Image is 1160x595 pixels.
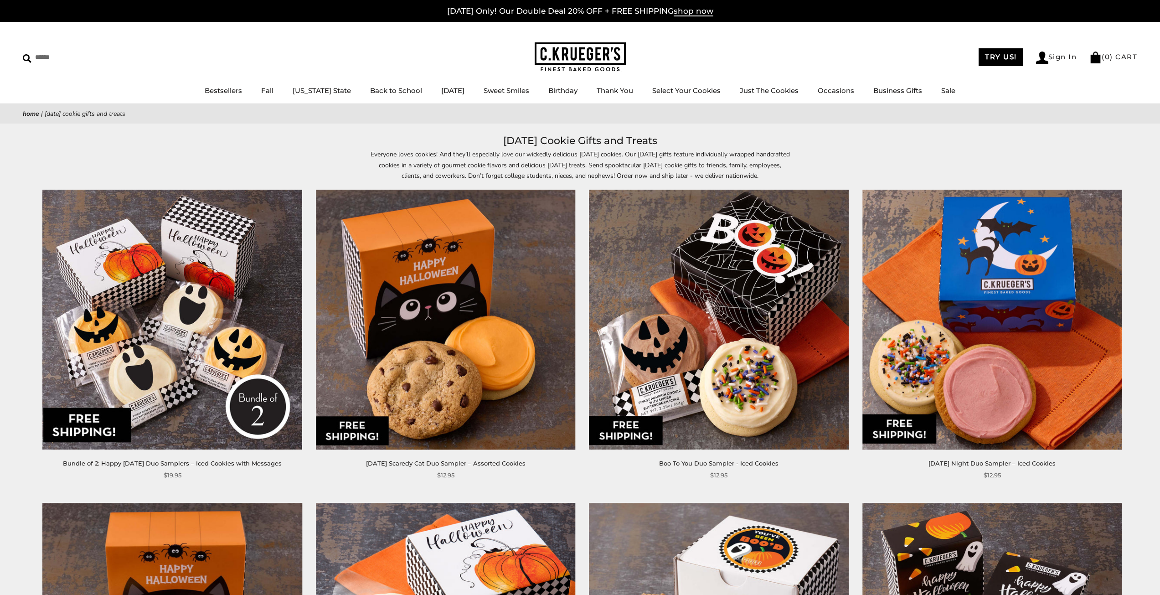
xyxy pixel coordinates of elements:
[979,48,1023,66] a: TRY US!
[597,86,633,95] a: Thank You
[1089,52,1137,61] a: (0) CART
[316,190,575,450] img: Halloween Scaredy Cat Duo Sampler – Assorted Cookies
[659,460,778,467] a: Boo To You Duo Sampler - Iced Cookies
[366,460,526,467] a: [DATE] Scaredy Cat Duo Sampler – Assorted Cookies
[293,86,351,95] a: [US_STATE] State
[710,471,727,480] span: $12.95
[862,190,1122,450] img: Halloween Night Duo Sampler – Iced Cookies
[740,86,799,95] a: Just The Cookies
[674,6,713,16] span: shop now
[447,6,713,16] a: [DATE] Only! Our Double Deal 20% OFF + FREE SHIPPINGshop now
[43,190,302,450] img: Bundle of 2: Happy Halloween Duo Samplers – Iced Cookies with Messages
[23,109,39,118] a: Home
[1036,52,1048,64] img: Account
[371,149,790,181] p: Everyone loves cookies! And they’ll especially love our wickedly delicious [DATE] cookies. Our [D...
[548,86,577,95] a: Birthday
[261,86,273,95] a: Fall
[818,86,854,95] a: Occasions
[205,86,242,95] a: Bestsellers
[984,471,1001,480] span: $12.95
[437,471,454,480] span: $12.95
[535,42,626,72] img: C.KRUEGER'S
[370,86,422,95] a: Back to School
[1105,52,1110,61] span: 0
[23,54,31,63] img: Search
[873,86,922,95] a: Business Gifts
[928,460,1056,467] a: [DATE] Night Duo Sampler – Iced Cookies
[164,471,181,480] span: $19.95
[441,86,464,95] a: [DATE]
[45,109,125,118] span: [DATE] Cookie Gifts and Treats
[589,190,849,450] img: Boo To You Duo Sampler - Iced Cookies
[652,86,721,95] a: Select Your Cookies
[1089,52,1102,63] img: Bag
[63,460,282,467] a: Bundle of 2: Happy [DATE] Duo Samplers – Iced Cookies with Messages
[23,50,131,64] input: Search
[941,86,955,95] a: Sale
[23,109,1137,119] nav: breadcrumbs
[1036,52,1077,64] a: Sign In
[484,86,529,95] a: Sweet Smiles
[36,133,1124,149] h1: [DATE] Cookie Gifts and Treats
[41,109,43,118] span: |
